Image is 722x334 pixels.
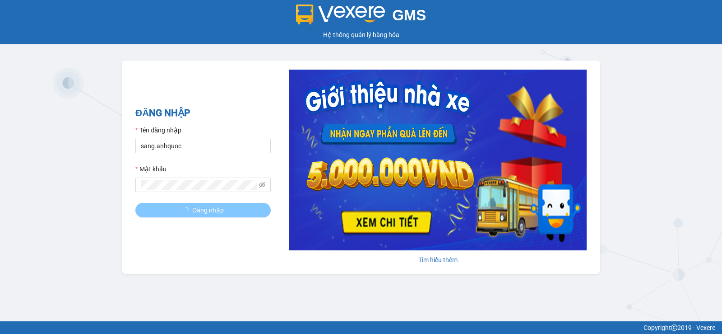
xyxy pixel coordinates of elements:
input: Mật khẩu [141,180,257,190]
span: GMS [392,7,426,24]
label: Mật khẩu [135,164,167,174]
div: Hệ thống quản lý hàng hóa [2,30,720,40]
span: Đăng nhập [192,205,224,215]
span: eye-invisible [259,182,265,188]
input: Tên đăng nhập [135,139,271,153]
button: Đăng nhập [135,203,271,217]
img: logo 2 [296,5,385,24]
div: Tìm hiểu thêm [289,255,587,265]
h2: ĐĂNG NHẬP [135,106,271,121]
img: banner-0 [289,70,587,250]
div: Copyright 2019 - Vexere [7,323,715,333]
a: GMS [296,14,426,21]
label: Tên đăng nhập [135,125,181,135]
span: copyright [671,325,677,331]
span: loading [182,207,192,213]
